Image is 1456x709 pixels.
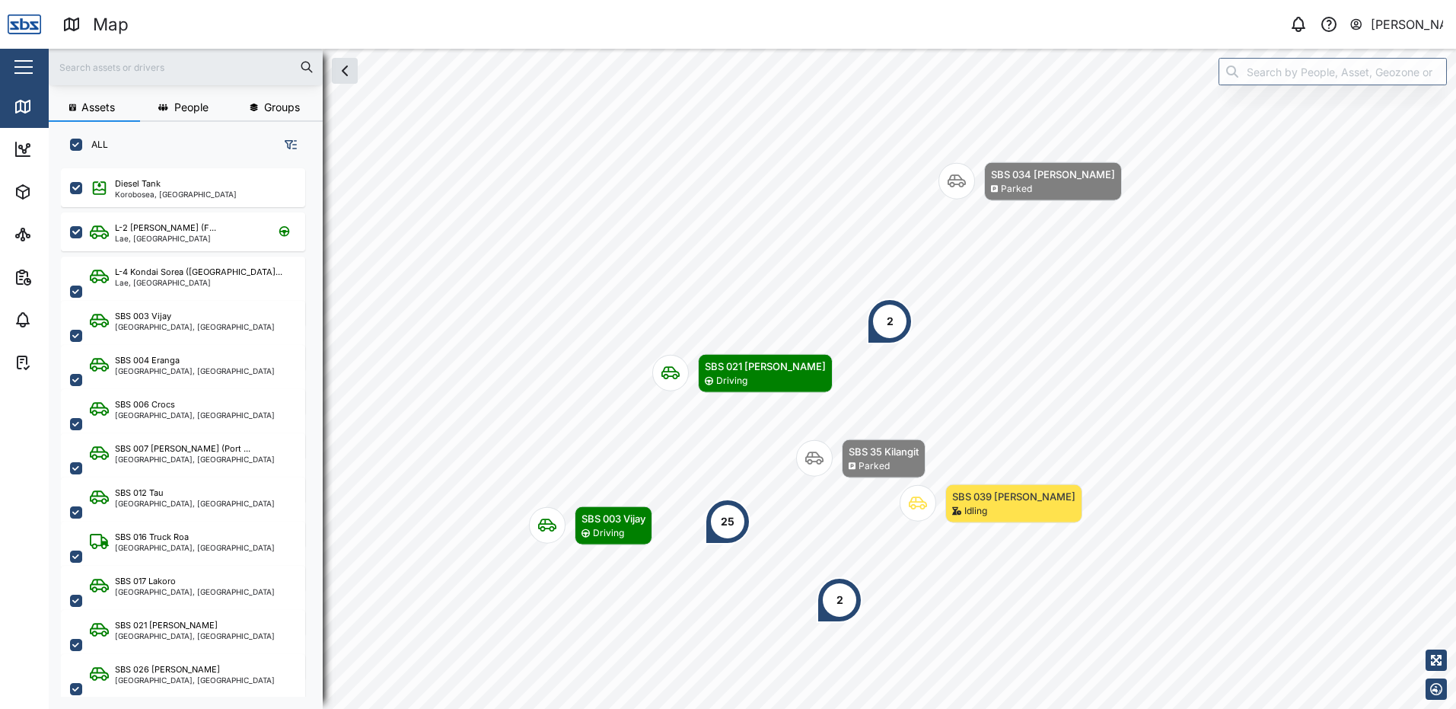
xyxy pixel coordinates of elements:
div: Sites [40,226,76,243]
div: L-4 Kondai Sorea ([GEOGRAPHIC_DATA]... [115,266,282,279]
div: 2 [887,313,894,330]
div: Reports [40,269,91,286]
button: [PERSON_NAME] [1349,14,1444,35]
div: Korobosea, [GEOGRAPHIC_DATA] [115,190,237,198]
div: SBS 039 [PERSON_NAME] [952,489,1075,504]
div: Diesel Tank [115,177,161,190]
div: Lae, [GEOGRAPHIC_DATA] [115,279,282,286]
input: Search assets or drivers [58,56,314,78]
div: SBS 017 Lakoro [115,575,176,588]
div: Map marker [900,484,1082,523]
div: [GEOGRAPHIC_DATA], [GEOGRAPHIC_DATA] [115,632,275,640]
div: [GEOGRAPHIC_DATA], [GEOGRAPHIC_DATA] [115,323,275,331]
div: 2 [836,592,843,608]
div: Lae, [GEOGRAPHIC_DATA] [115,235,216,242]
div: SBS 026 [PERSON_NAME] [115,663,220,676]
div: SBS 007 [PERSON_NAME] (Port ... [115,442,250,455]
div: grid [61,163,322,697]
img: Main Logo [8,8,41,41]
div: Alarms [40,311,87,328]
div: L-2 [PERSON_NAME] (F... [115,222,216,235]
div: Map [93,11,129,38]
div: SBS 021 [PERSON_NAME] [705,359,826,374]
div: [GEOGRAPHIC_DATA], [GEOGRAPHIC_DATA] [115,455,275,463]
div: [GEOGRAPHIC_DATA], [GEOGRAPHIC_DATA] [115,411,275,419]
div: [GEOGRAPHIC_DATA], [GEOGRAPHIC_DATA] [115,544,275,551]
div: Map marker [796,439,926,478]
div: 25 [721,513,734,530]
label: ALL [82,139,108,151]
div: Tasks [40,354,81,371]
input: Search by People, Asset, Geozone or Place [1219,58,1447,85]
span: Assets [81,102,115,113]
div: [GEOGRAPHIC_DATA], [GEOGRAPHIC_DATA] [115,500,275,507]
div: Idling [964,504,987,519]
div: Assets [40,184,87,200]
div: [PERSON_NAME] [1371,15,1444,34]
div: SBS 021 [PERSON_NAME] [115,619,218,632]
div: Map marker [938,162,1122,201]
div: SBS 004 Eranga [115,354,180,367]
div: Parked [859,459,890,474]
div: SBS 006 Crocs [115,398,175,411]
div: SBS 034 [PERSON_NAME] [991,167,1115,182]
div: Map marker [817,577,862,623]
div: [GEOGRAPHIC_DATA], [GEOGRAPHIC_DATA] [115,588,275,596]
div: Parked [1001,182,1032,196]
div: SBS 35 Kilangit [849,444,919,459]
canvas: Map [49,49,1456,709]
span: People [174,102,209,113]
div: Dashboard [40,141,108,158]
div: SBS 012 Tau [115,487,164,500]
div: Map marker [705,499,750,545]
div: Map [40,98,74,115]
div: Map marker [529,506,652,545]
div: [GEOGRAPHIC_DATA], [GEOGRAPHIC_DATA] [115,676,275,684]
div: SBS 016 Truck Roa [115,531,189,544]
div: Map marker [652,354,833,393]
div: [GEOGRAPHIC_DATA], [GEOGRAPHIC_DATA] [115,367,275,375]
div: Driving [716,374,747,388]
span: Groups [264,102,300,113]
div: SBS 003 Vijay [115,310,171,323]
div: SBS 003 Vijay [581,511,645,526]
div: Map marker [867,299,913,344]
div: Driving [593,526,624,541]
